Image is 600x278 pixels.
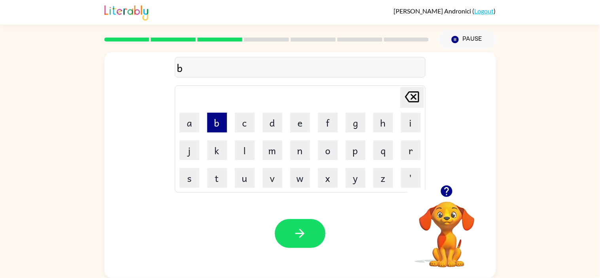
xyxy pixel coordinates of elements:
button: i [401,113,421,132]
button: f [318,113,338,132]
button: e [290,113,310,132]
button: w [290,168,310,188]
button: ' [401,168,421,188]
button: z [373,168,393,188]
div: b [177,59,423,76]
span: [PERSON_NAME] Andronici [394,7,473,15]
a: Logout [475,7,494,15]
button: d [263,113,282,132]
button: x [318,168,338,188]
button: t [207,168,227,188]
button: v [263,168,282,188]
button: c [235,113,255,132]
button: l [235,140,255,160]
button: h [373,113,393,132]
button: g [346,113,365,132]
img: Literably [104,3,148,21]
button: o [318,140,338,160]
button: a [180,113,199,132]
button: y [346,168,365,188]
button: p [346,140,365,160]
video: Your browser must support playing .mp4 files to use Literably. Please try using another browser. [407,189,486,269]
button: u [235,168,255,188]
div: ( ) [394,7,496,15]
button: j [180,140,199,160]
button: m [263,140,282,160]
button: s [180,168,199,188]
button: q [373,140,393,160]
button: b [207,113,227,132]
button: n [290,140,310,160]
button: Pause [439,30,496,49]
button: k [207,140,227,160]
button: r [401,140,421,160]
